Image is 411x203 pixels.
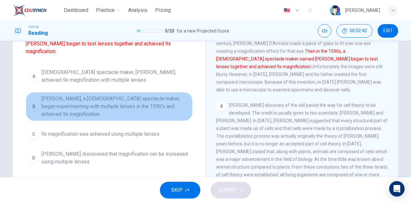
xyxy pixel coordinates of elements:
button: EXIT [378,24,398,38]
h1: Reading [28,29,48,37]
button: Dashboard [61,5,91,16]
div: B [29,101,39,112]
div: Mute [318,24,331,38]
span: 3 / 20 [165,27,174,35]
div: D [29,153,39,163]
div: 4 [216,101,226,112]
span: Dashboard [64,6,88,14]
font: Then in the 1590s, a [DEMOGRAPHIC_DATA] spectacle maker named [PERSON_NAME] began to test lenses ... [26,33,180,54]
font: Then in the 1590s, a [DEMOGRAPHIC_DATA] spectacle maker named [PERSON_NAME] began to test lenses ... [216,49,378,69]
span: [PERSON_NAME], a [DEMOGRAPHIC_DATA] spectacle maker, began experimenting with multiple lenses in ... [41,95,190,118]
span: 9x magnification was achieved using multiple lenses [41,130,160,138]
span: for a new Projected Score [177,27,229,35]
span: 00:02:42 [350,28,367,33]
button: 00:02:42 [337,24,372,38]
button: Practice [93,5,123,16]
div: C [29,129,39,139]
span: EXIT [383,28,393,33]
span: [PERSON_NAME] discovery of the cell paved the way for cell theory to be developed. The credit is ... [216,103,388,185]
button: C9x magnification was achieved using multiple lenses [26,126,193,142]
img: EduSynch logo [13,4,47,17]
button: Analysis [126,5,150,16]
div: Open Intercom Messenger [389,181,405,197]
div: A [29,71,39,81]
button: SKIP [160,182,200,198]
span: SKIP [171,186,183,195]
span: In the first century BC, [DEMOGRAPHIC_DATA] learned to make glass and they discovered that object... [216,25,387,92]
a: EduSynch logo [13,4,61,17]
span: Practice [96,6,115,14]
span: [DEMOGRAPHIC_DATA] spectacle maker, [PERSON_NAME], achieved 9x magnification with multiple lenses [41,69,190,84]
img: en [283,8,291,13]
span: Analysis [128,6,147,14]
span: Pricing [155,6,171,14]
button: B[PERSON_NAME], a [DEMOGRAPHIC_DATA] spectacle maker, began experimenting with multiple lenses in... [26,92,193,121]
div: Hide [337,24,372,38]
div: [PERSON_NAME] [345,6,380,14]
span: [PERSON_NAME] discovered that magnification can be increased using multiple lenses [41,150,190,166]
button: A[DEMOGRAPHIC_DATA] spectacle maker, [PERSON_NAME], achieved 9x magnification with multiple lenses [26,66,193,87]
button: D[PERSON_NAME] discovered that magnification can be increased using multiple lenses [26,147,193,169]
img: Profile picture [330,5,340,15]
button: Pricing [153,5,173,16]
span: TOEFL® [28,25,39,29]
